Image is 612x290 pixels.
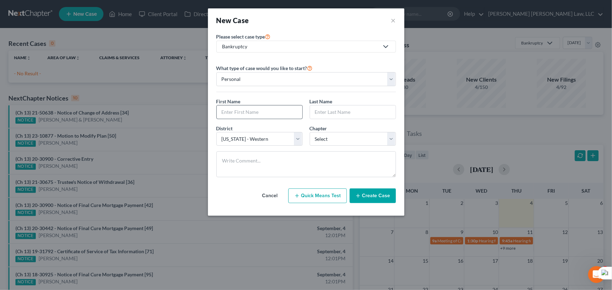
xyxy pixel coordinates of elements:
span: First Name [216,98,241,104]
span: District [216,125,233,131]
div: Bankruptcy [222,43,379,50]
button: Quick Means Test [288,188,347,203]
span: Please select case type [216,34,265,40]
input: Enter Last Name [310,105,396,119]
span: Chapter [310,125,327,131]
span: 3 [603,266,608,272]
button: Create Case [350,188,396,203]
iframe: Intercom live chat [588,266,605,283]
button: Cancel [255,189,285,203]
strong: New Case [216,16,249,25]
label: What type of case would you like to start? [216,64,313,72]
input: Enter First Name [217,105,302,119]
span: Last Name [310,98,332,104]
button: × [391,15,396,25]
